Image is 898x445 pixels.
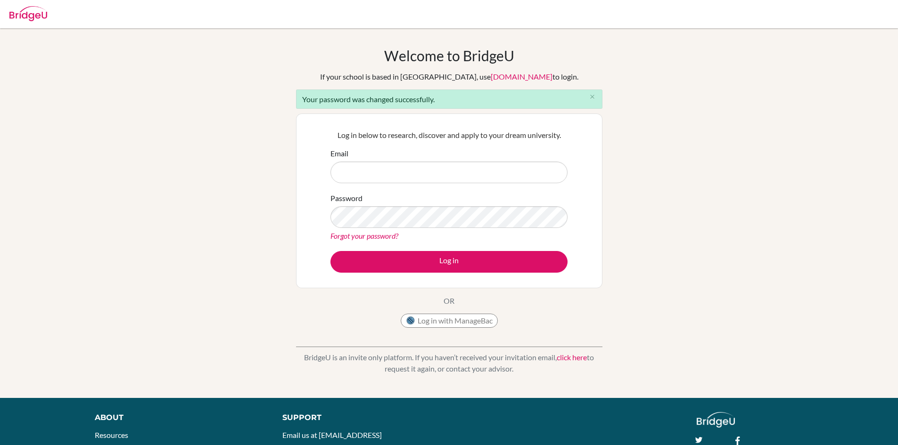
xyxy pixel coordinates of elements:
[330,148,348,159] label: Email
[95,412,261,423] div: About
[330,231,398,240] a: Forgot your password?
[282,412,438,423] div: Support
[330,251,568,273] button: Log in
[320,71,578,82] div: If your school is based in [GEOGRAPHIC_DATA], use to login.
[697,412,735,428] img: logo_white@2x-f4f0deed5e89b7ecb1c2cc34c3e3d731f90f0f143d5ea2071677605dd97b5244.png
[296,352,602,374] p: BridgeU is an invite only platform. If you haven’t received your invitation email, to request it ...
[95,430,128,439] a: Resources
[401,314,498,328] button: Log in with ManageBac
[330,129,568,141] p: Log in below to research, discover and apply to your dream university.
[589,93,596,100] i: close
[9,6,47,21] img: Bridge-U
[557,353,587,362] a: click here
[583,90,602,104] button: Close
[491,72,552,81] a: [DOMAIN_NAME]
[330,193,362,204] label: Password
[296,89,602,109] div: Your password was changed successfully.
[384,47,514,64] h1: Welcome to BridgeU
[444,295,454,307] p: OR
